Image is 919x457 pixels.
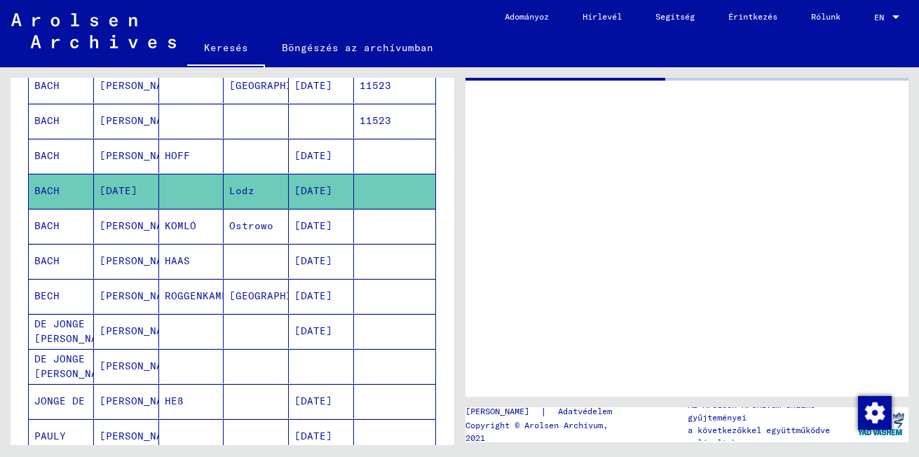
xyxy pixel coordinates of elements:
mat-cell: 11523 [354,69,435,103]
mat-cell: ROGGENKAMPFE [159,279,224,313]
mat-cell: HAAS [159,244,224,278]
img: Hozzájárulás módosítása [858,396,892,430]
mat-cell: [DATE] [289,69,354,103]
img: Arolsen_neg.svg [11,13,176,48]
mat-cell: KOMLÓ [159,209,224,243]
mat-cell: PAULY [29,419,94,453]
mat-cell: [DATE] [289,209,354,243]
a: Keresés [187,31,265,67]
mat-cell: [DATE] [289,314,354,348]
mat-cell: [PERSON_NAME] [94,279,159,313]
mat-cell: 11523 [354,104,435,138]
img: yv_logo.png [855,407,907,442]
mat-cell: [PERSON_NAME] [94,384,159,418]
p: Az Arolsen Archívum online gyűjteményei [688,399,853,424]
mat-cell: [PERSON_NAME] [94,244,159,278]
mat-cell: [PERSON_NAME] [94,69,159,103]
mat-cell: BECH [29,279,94,313]
mat-cell: DE JONGE [PERSON_NAME] [29,314,94,348]
mat-cell: [DATE] [94,174,159,208]
mat-cell: JONGE DE [29,384,94,418]
mat-cell: [DATE] [289,174,354,208]
mat-cell: HEß [159,384,224,418]
span: EN [874,13,890,22]
mat-cell: DE JONGE [PERSON_NAME] [29,349,94,383]
mat-cell: [GEOGRAPHIC_DATA] [224,69,289,103]
font: | [540,404,547,419]
mat-cell: [PERSON_NAME] [94,104,159,138]
mat-cell: Lodz [224,174,289,208]
p: Copyright © Arolsen Archívum, 2021 [465,419,632,444]
mat-cell: [PERSON_NAME] [94,349,159,383]
mat-cell: [DATE] [289,139,354,173]
mat-cell: BACH [29,209,94,243]
mat-cell: HOFF [159,139,224,173]
a: Adatvédelem [547,404,629,419]
mat-cell: [DATE] [289,244,354,278]
mat-cell: [PERSON_NAME] [94,419,159,453]
a: [PERSON_NAME] [465,404,540,419]
mat-cell: [PERSON_NAME] [94,209,159,243]
p: a következőkkel együttműködve valósultak meg: [688,424,853,449]
mat-cell: [DATE] [289,279,354,313]
mat-cell: BACH [29,69,94,103]
mat-cell: [PERSON_NAME] [94,139,159,173]
mat-cell: BACH [29,139,94,173]
mat-cell: [DATE] [289,419,354,453]
mat-cell: BACH [29,104,94,138]
mat-cell: BACH [29,244,94,278]
mat-cell: [DATE] [289,384,354,418]
a: Böngészés az archívumban [265,31,450,64]
mat-cell: Ostrowo [224,209,289,243]
mat-cell: [GEOGRAPHIC_DATA] [224,279,289,313]
mat-cell: [PERSON_NAME] [94,314,159,348]
mat-cell: BACH [29,174,94,208]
